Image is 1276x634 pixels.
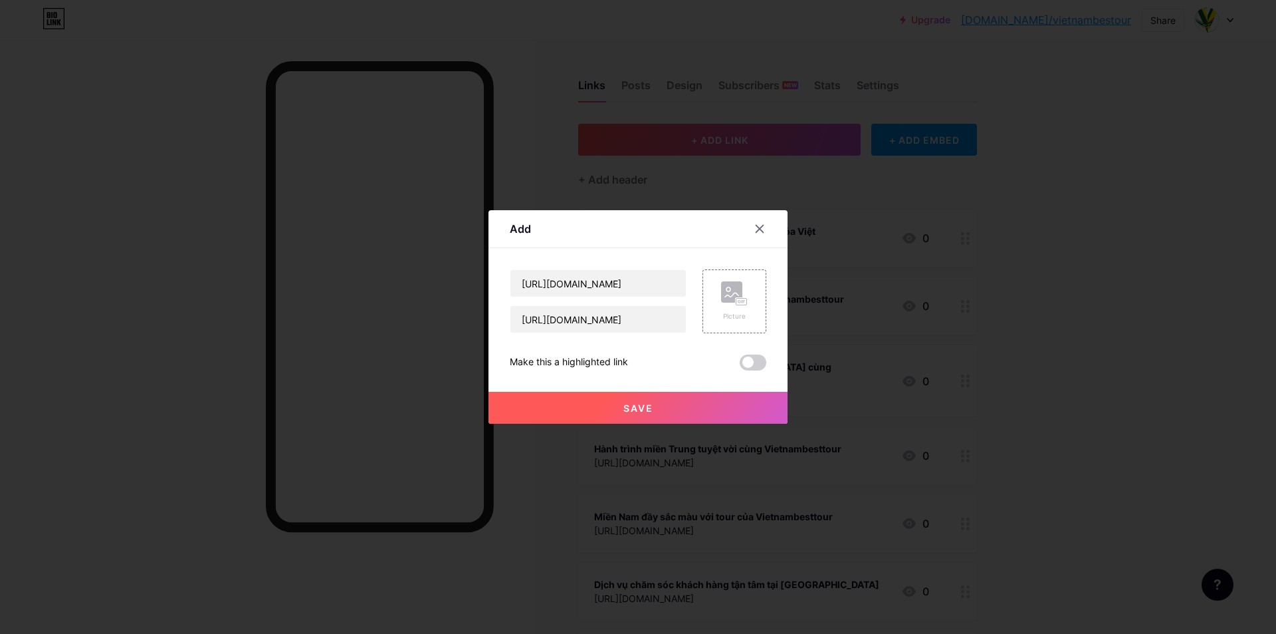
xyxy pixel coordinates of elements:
[510,355,628,371] div: Make this a highlighted link
[623,402,653,414] span: Save
[510,270,686,297] input: Title
[488,392,788,424] button: Save
[721,311,748,321] div: Picture
[510,306,686,333] input: URL
[510,221,531,237] div: Add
